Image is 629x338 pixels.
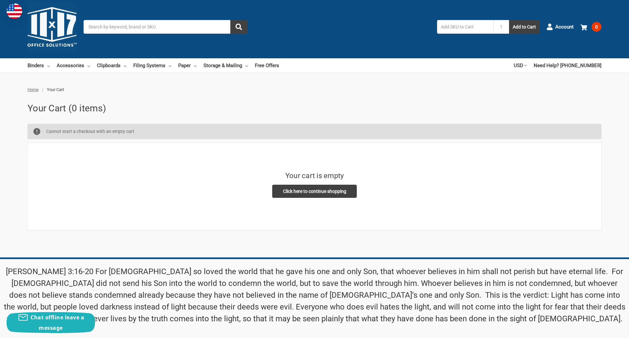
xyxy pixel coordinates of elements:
[28,58,50,73] a: Binders
[97,58,126,73] a: Clipboards
[46,129,134,134] span: Cannot start a checkout with an empty cart
[47,87,64,92] span: Your Cart
[255,58,279,73] a: Free Offers
[203,58,248,73] a: Storage & Mailing
[57,58,90,73] a: Accessories
[285,170,344,181] h3: Your cart is empty
[437,20,493,34] input: Add SKU to Cart
[178,58,197,73] a: Paper
[509,20,540,34] button: Add to Cart
[592,22,601,32] span: 0
[555,23,574,31] span: Account
[7,3,22,19] img: duty and tax information for United States
[7,312,95,333] button: Chat offline leave a message
[4,266,626,325] p: [PERSON_NAME] 3:16-20 For [DEMOGRAPHIC_DATA] so loved the world that he gave his one and only Son...
[28,2,77,51] img: 11x17.com
[272,185,357,198] a: Click here to continue shopping
[546,18,574,35] a: Account
[28,102,601,115] h1: Your Cart (0 items)
[30,314,84,331] span: Chat offline leave a message
[84,20,247,34] input: Search by keyword, brand or SKU
[534,58,601,73] a: Need Help? [PHONE_NUMBER]
[28,87,39,92] a: Home
[581,18,601,35] a: 0
[514,58,527,73] a: USD
[133,58,171,73] a: Filing Systems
